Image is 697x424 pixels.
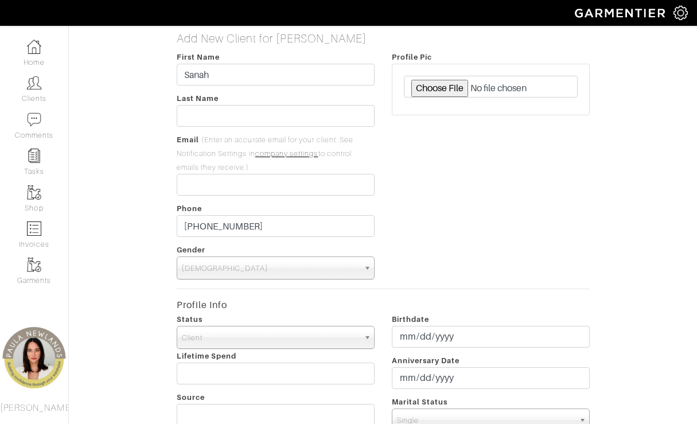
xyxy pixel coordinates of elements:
[182,326,359,349] span: Client
[27,258,41,272] img: garments-icon-b7da505a4dc4fd61783c78ac3ca0ef83fa9d6f193b1c9dc38574b1d14d53ca28.png
[177,32,590,45] h5: Add New Client for [PERSON_NAME]
[673,6,688,20] img: gear-icon-white-bd11855cb880d31180b6d7d6211b90ccbf57a29d726f0c71d8c61bd08dd39cc2.png
[182,257,359,280] span: [DEMOGRAPHIC_DATA]
[177,352,237,360] span: Lifetime Spend
[177,94,219,103] span: Last Name
[27,149,41,163] img: reminder-icon-8004d30b9f0a5d33ae49ab947aed9ed385cf756f9e5892f1edd6e32f2345188e.png
[27,112,41,127] img: comment-icon-a0a6a9ef722e966f86d9cbdc48e553b5cf19dbc54f86b18d962a5391bc8f6eb6.png
[27,76,41,90] img: clients-icon-6bae9207a08558b7cb47a8932f037763ab4055f8c8b6bfacd5dc20c3e0201464.png
[177,393,205,402] span: Source
[27,221,41,236] img: orders-icon-0abe47150d42831381b5fb84f609e132dff9fe21cb692f30cb5eec754e2cba89.png
[177,246,205,254] span: Gender
[255,150,318,158] a: company settings
[569,3,673,23] img: garmentier-logo-header-white-b43fb05a5012e4ada735d5af1a66efaba907eab6374d6393d1fbf88cb4ef424d.png
[177,299,228,310] strong: Profile Info
[392,398,448,406] span: Marital Status
[392,315,429,324] span: Birthdate
[392,53,433,61] span: Profile Pic
[177,204,202,213] span: Phone
[177,135,199,144] span: Email
[27,40,41,54] img: dashboard-icon-dbcd8f5a0b271acd01030246c82b418ddd0df26cd7fceb0bd07c9910d44c42f6.png
[177,53,220,61] span: First Name
[177,136,354,172] span: (Enter an accurate email for your client. See Notification Settings in to control emails they rec...
[27,185,41,200] img: garments-icon-b7da505a4dc4fd61783c78ac3ca0ef83fa9d6f193b1c9dc38574b1d14d53ca28.png
[177,315,203,324] span: Status
[392,356,460,365] span: Anniversary Date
